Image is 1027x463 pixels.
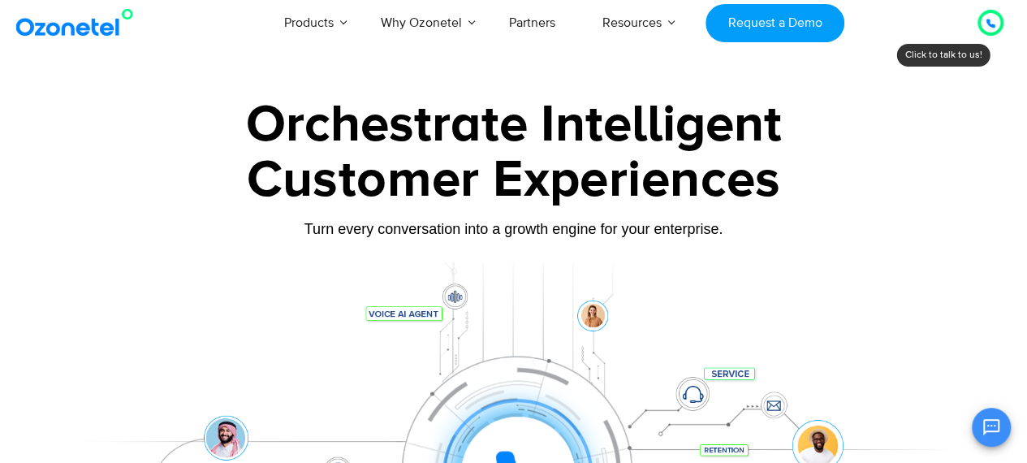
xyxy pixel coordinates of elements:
[972,408,1011,447] button: Open chat
[706,4,844,42] a: Request a Demo
[63,220,964,238] div: Turn every conversation into a growth engine for your enterprise.
[63,99,964,151] div: Orchestrate Intelligent
[63,141,964,219] div: Customer Experiences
